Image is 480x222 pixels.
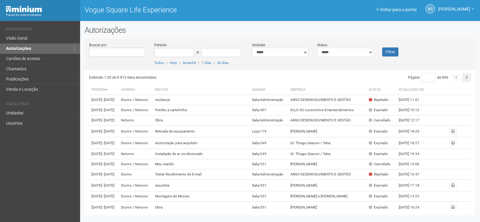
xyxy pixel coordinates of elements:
[214,61,214,65] span: |
[89,191,118,202] td: [DATE]
[89,42,106,48] label: Buscar por
[396,137,429,149] td: [DATE] 18:27
[288,149,367,159] td: Dr. Thiago Giaconi / Tatia
[202,61,211,65] a: 7 dias
[153,95,249,105] td: mudança
[396,180,429,191] td: [DATE] 17:18
[89,126,118,137] td: [DATE]
[396,159,429,169] td: [DATE] 15:06
[102,194,114,198] span: - [DATE]
[85,6,276,14] h1: Vogue Square Life Experience
[317,42,327,48] label: Status
[250,202,288,213] td: Sala/331
[183,61,196,65] a: Amanhã
[6,6,42,12] img: Minium
[369,183,388,188] div: Expirado
[102,162,114,166] span: - [DATE]
[288,137,367,149] td: Dr. Thiago Giaconi / Tatia
[250,191,288,202] td: Sala/337
[89,202,118,213] td: [DATE]
[369,118,391,123] div: Cancelado
[382,47,398,56] button: Filtrar
[288,126,367,137] td: [PERSON_NAME]
[89,137,118,149] td: [DATE]
[288,105,367,115] td: ELLO OU Locomotive Empreendimentos
[153,137,249,149] td: Autorização para arquiteto
[89,85,118,95] th: Período
[102,118,114,122] span: - [DATE]
[102,141,114,145] span: - [DATE]
[118,202,153,213] td: Diurno / Noturno
[396,126,429,137] td: [DATE] 18:25
[118,115,153,126] td: Noturno
[118,126,153,137] td: Diurno / Noturno
[6,27,76,33] li: Operacional
[369,129,388,134] div: Expirado
[153,202,249,213] td: Obra
[369,162,391,167] div: Cancelado
[153,149,249,159] td: Instalação de ar condicionado
[102,172,114,176] span: - [DATE]
[153,180,249,191] td: arquiteta
[396,85,429,95] th: Atualizado em
[89,159,118,169] td: [DATE]
[369,194,388,199] div: Expirado
[102,183,114,187] span: - [DATE]
[118,137,153,149] td: Diurno / Noturno
[376,7,416,12] a: Voltar para o portal
[288,115,367,126] td: ARGO DESENVOLVIMENTO E GESTÃO
[438,8,474,12] a: [PERSON_NAME]
[118,159,153,169] td: Diurno / Noturno
[153,126,249,137] td: Retirada de equipamento.
[118,169,153,180] td: Diurno
[250,115,288,126] td: Sala/Administração
[102,108,114,112] span: - [DATE]
[396,105,429,115] td: [DATE] 10:12
[153,159,249,169] td: Meu marido
[369,108,388,113] div: Expirado
[288,180,367,191] td: [PERSON_NAME]
[118,105,153,115] td: Diurno / Noturno
[153,115,249,126] td: Obra
[102,98,114,102] span: - [DATE]
[369,151,388,157] div: Expirado
[252,42,265,48] label: Unidade
[250,137,288,149] td: Sala/249
[89,180,118,191] td: [DATE]
[369,97,388,102] div: Rejeitado
[217,61,229,65] a: 30 dias
[118,149,153,159] td: Noturno
[250,180,288,191] td: Sala/331
[250,169,288,180] td: Sala/Administração
[438,1,470,11] span: Nicolle Silva
[250,149,288,159] td: Sala/249
[6,102,76,108] li: Cadastros
[153,191,249,202] td: Montagem de Movies
[396,191,429,202] td: [DATE] 13:23
[198,61,199,65] span: |
[288,191,367,202] td: [PERSON_NAME] e [PERSON_NAME]
[288,202,367,213] td: [PERSON_NAME]
[250,85,288,95] th: Unidade
[250,159,288,169] td: Sala/331
[366,85,396,95] th: Status
[102,152,114,156] span: - [DATE]
[89,169,118,180] td: [DATE]
[85,26,475,35] h2: Autorizações
[369,205,388,210] div: Expirado
[396,169,429,180] td: [DATE] 16:47
[288,85,367,95] th: Empresa
[154,42,167,48] label: Período
[170,61,177,65] a: Hoje
[288,159,367,169] td: [PERSON_NAME]
[89,105,118,115] td: [DATE]
[396,95,429,105] td: [DATE] 11:01
[154,61,164,65] a: Todos
[408,75,448,80] span: Página de 496
[89,115,118,126] td: [DATE]
[179,61,180,65] span: |
[102,205,114,209] span: - [DATE]
[250,105,288,115] td: Sala/407
[425,4,435,14] a: NS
